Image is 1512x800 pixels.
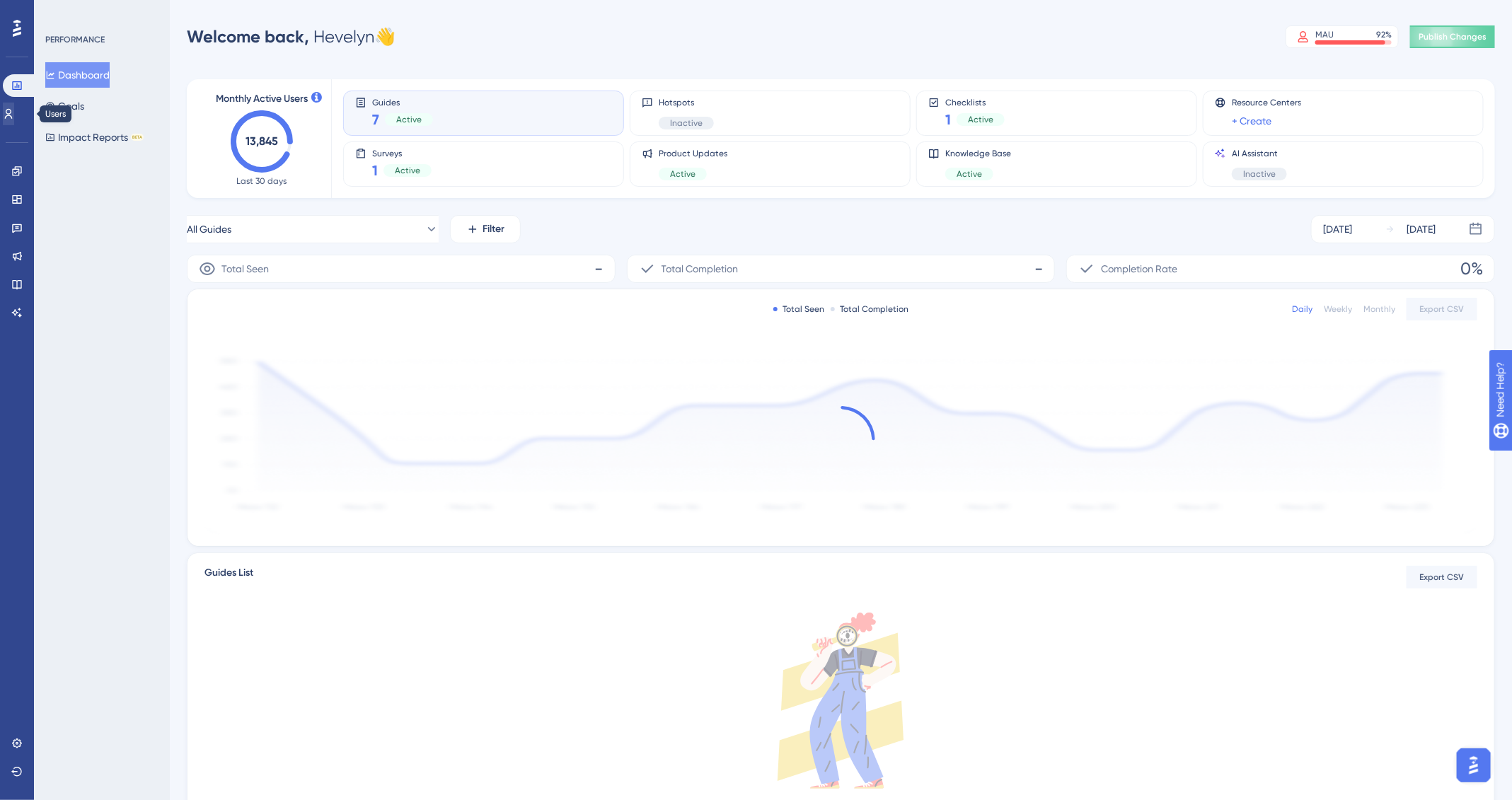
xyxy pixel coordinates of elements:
div: Total Completion [831,303,909,315]
button: Export CSV [1407,298,1477,320]
iframe: UserGuiding AI Assistant Launcher [1453,744,1495,787]
span: Active [670,168,696,180]
span: Export CSV [1420,303,1465,315]
div: Daily [1292,303,1312,315]
span: Export CSV [1420,572,1465,583]
span: - [1034,257,1043,280]
div: Total Seen [773,303,825,315]
button: Publish Changes [1410,25,1495,48]
span: Publish Changes [1419,31,1487,42]
span: Surveys [372,148,432,158]
div: Hevelyn 👋 [187,25,396,48]
span: Welcome back, [187,26,309,47]
span: - [595,257,604,280]
span: Guides List [204,564,253,590]
div: MAU [1315,29,1334,40]
div: 92 % [1376,29,1392,40]
a: + Create [1232,112,1271,129]
span: Active [957,168,982,180]
span: Inactive [1243,168,1276,180]
button: Dashboard [45,62,110,88]
div: [DATE] [1407,221,1436,238]
div: BETA [131,134,144,141]
span: Need Help? [33,4,88,21]
span: Resource Centers [1232,97,1301,108]
span: Filter [483,221,505,238]
div: PERFORMANCE [45,34,105,45]
span: 1 [945,110,951,129]
span: Checklists [945,97,1005,107]
button: All Guides [187,215,439,243]
button: Impact ReportsBETA [45,124,144,150]
span: Last 30 days [237,175,287,187]
button: Filter [450,215,521,243]
span: Monthly Active Users [216,91,308,108]
span: Knowledge Base [945,148,1011,159]
div: Weekly [1324,303,1352,315]
span: Total Seen [221,260,269,277]
div: Monthly [1363,303,1395,315]
span: Active [968,114,993,125]
span: Active [395,165,420,176]
text: 13,845 [246,134,278,148]
span: All Guides [187,221,231,238]
span: 7 [372,110,379,129]
span: Total Completion [662,260,739,277]
span: 1 [372,161,378,180]
button: Export CSV [1407,566,1477,589]
span: Guides [372,97,433,107]
span: Hotspots [659,97,714,108]
div: [DATE] [1323,221,1352,238]
span: Active [396,114,422,125]
span: Product Updates [659,148,727,159]
button: Goals [45,93,84,119]
span: 0% [1460,257,1483,280]
span: Inactive [670,117,703,129]
span: Completion Rate [1101,260,1177,277]
span: AI Assistant [1232,148,1287,159]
